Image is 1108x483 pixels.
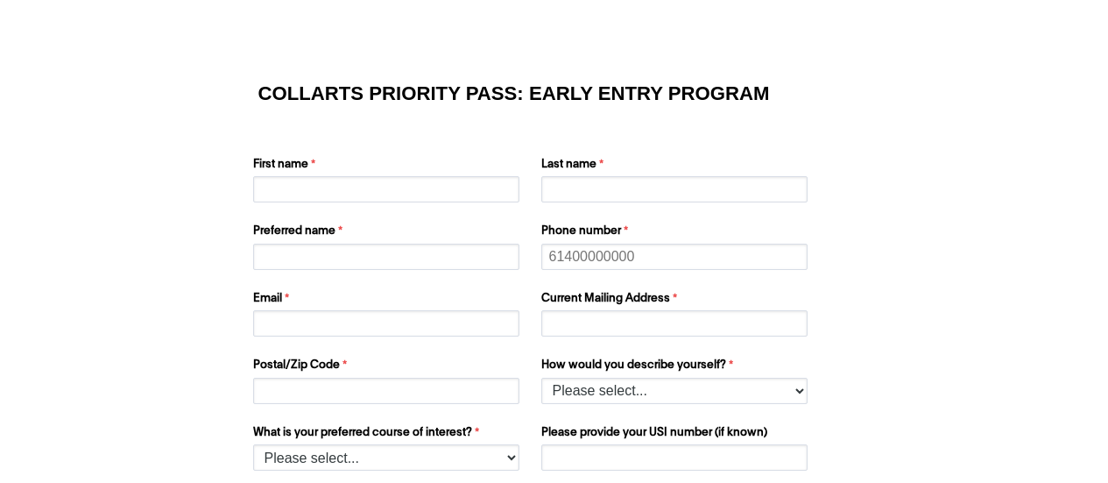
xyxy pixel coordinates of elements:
label: What is your preferred course of interest? [253,424,524,445]
label: Last name [541,156,812,177]
input: Please provide your USI number (if known) [541,444,808,471]
label: Current Mailing Address [541,290,812,311]
select: How would you describe yourself? [541,378,808,404]
input: Postal/Zip Code [253,378,519,404]
label: Phone number [541,223,812,244]
input: Preferred name [253,244,519,270]
label: Email [253,290,524,311]
h1: COLLARTS PRIORITY PASS: EARLY ENTRY PROGRAM [258,85,850,103]
input: Last name [541,176,808,202]
input: First name [253,176,519,202]
input: Email [253,310,519,337]
label: First name [253,156,524,177]
input: Phone number [541,244,808,270]
input: Current Mailing Address [541,310,808,337]
label: Postal/Zip Code [253,357,524,378]
label: Please provide your USI number (if known) [541,424,812,445]
label: How would you describe yourself? [541,357,812,378]
label: Preferred name [253,223,524,244]
select: What is your preferred course of interest? [253,444,519,471]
